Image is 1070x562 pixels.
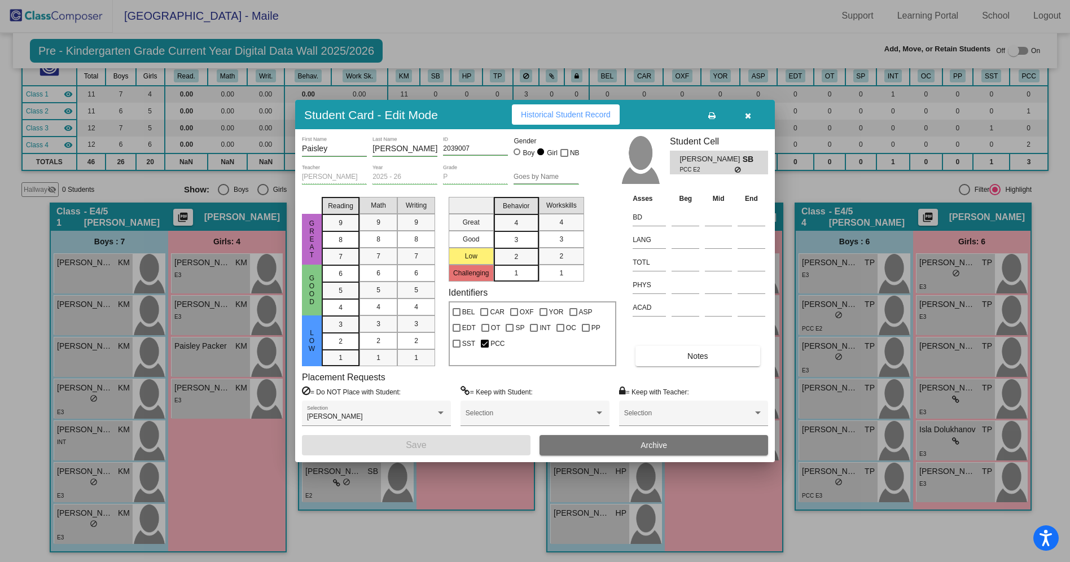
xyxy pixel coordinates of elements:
[514,218,518,228] span: 4
[376,285,380,295] span: 5
[743,153,758,165] span: SB
[307,329,317,353] span: Low
[307,219,317,259] span: Great
[679,153,742,165] span: [PERSON_NAME]
[503,201,529,211] span: Behavior
[304,108,438,122] h3: Student Card - Edit Mode
[540,321,550,335] span: INT
[376,251,380,261] span: 7
[679,165,734,174] span: PCC E2
[512,104,620,125] button: Historical Student Record
[376,268,380,278] span: 6
[514,235,518,245] span: 3
[559,234,563,244] span: 3
[302,386,401,397] label: = Do NOT Place with Student:
[302,372,385,383] label: Placement Requests
[546,148,558,158] div: Girl
[461,386,533,397] label: = Keep with Student:
[641,441,667,450] span: Archive
[546,200,577,210] span: Workskills
[490,337,505,350] span: PCC
[669,192,702,205] th: Beg
[376,319,380,329] span: 3
[414,251,418,261] span: 7
[302,435,530,455] button: Save
[376,234,380,244] span: 8
[570,146,580,160] span: NB
[523,148,535,158] div: Boy
[514,252,518,262] span: 2
[591,321,600,335] span: PP
[633,276,666,293] input: assessment
[376,217,380,227] span: 9
[491,321,501,335] span: OT
[633,209,666,226] input: assessment
[702,192,735,205] th: Mid
[443,145,508,153] input: Enter ID
[376,302,380,312] span: 4
[406,440,426,450] span: Save
[414,353,418,363] span: 1
[630,192,669,205] th: Asses
[687,352,708,361] span: Notes
[514,268,518,278] span: 1
[339,252,343,262] span: 7
[449,287,488,298] label: Identifiers
[514,136,578,146] mat-label: Gender
[339,235,343,245] span: 8
[414,268,418,278] span: 6
[521,110,611,119] span: Historical Student Record
[514,173,578,181] input: goes by name
[372,173,437,181] input: year
[414,302,418,312] span: 4
[371,200,386,210] span: Math
[735,192,768,205] th: End
[339,302,343,313] span: 4
[443,173,508,181] input: grade
[559,217,563,227] span: 4
[414,319,418,329] span: 3
[307,274,317,306] span: Good
[549,305,564,319] span: YOR
[414,285,418,295] span: 5
[462,337,475,350] span: SST
[339,319,343,330] span: 3
[307,412,363,420] span: [PERSON_NAME]
[339,353,343,363] span: 1
[633,254,666,271] input: assessment
[566,321,576,335] span: OC
[406,200,427,210] span: Writing
[462,305,475,319] span: BEL
[633,231,666,248] input: assessment
[462,321,476,335] span: EDT
[302,173,367,181] input: teacher
[414,336,418,346] span: 2
[619,386,689,397] label: = Keep with Teacher:
[579,305,593,319] span: ASP
[414,234,418,244] span: 8
[328,201,353,211] span: Reading
[376,353,380,363] span: 1
[670,136,768,147] h3: Student Cell
[520,305,534,319] span: OXF
[559,251,563,261] span: 2
[559,268,563,278] span: 1
[633,299,666,316] input: assessment
[339,269,343,279] span: 6
[515,321,524,335] span: SP
[635,346,760,366] button: Notes
[490,305,504,319] span: CAR
[339,218,343,228] span: 9
[414,217,418,227] span: 9
[339,336,343,346] span: 2
[376,336,380,346] span: 2
[540,435,768,455] button: Archive
[339,286,343,296] span: 5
